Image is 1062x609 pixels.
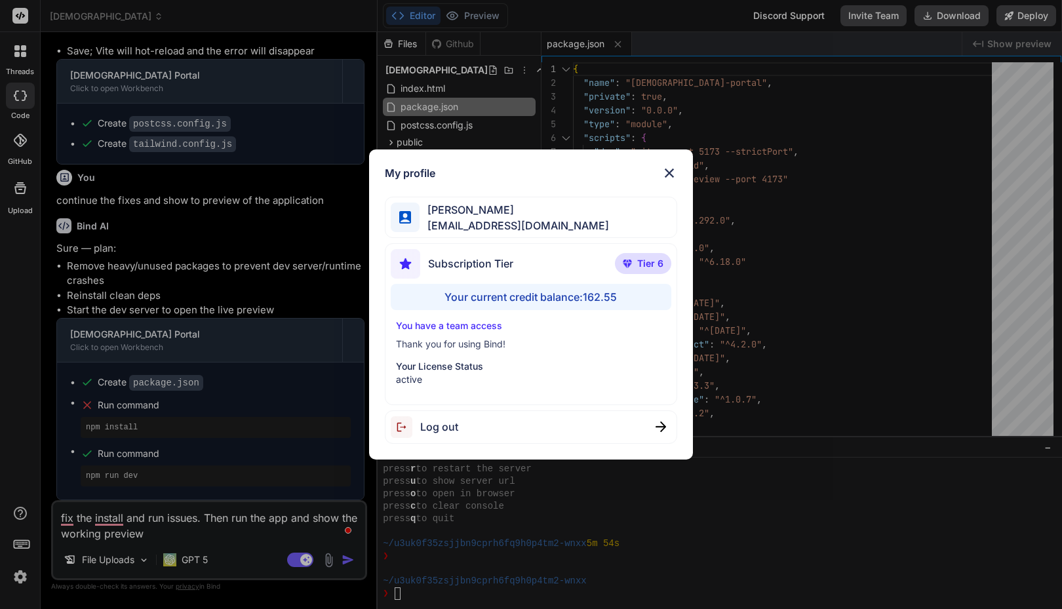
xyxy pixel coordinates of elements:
span: Subscription Tier [428,256,513,271]
img: subscription [391,249,420,279]
p: Your License Status [396,360,667,373]
span: [EMAIL_ADDRESS][DOMAIN_NAME] [420,218,609,233]
img: logout [391,416,420,438]
img: close [661,165,677,181]
span: Log out [420,419,458,435]
img: close [656,422,666,432]
p: active [396,373,667,386]
p: You have a team access [396,319,667,332]
span: Tier 6 [637,257,663,270]
div: Your current credit balance: 162.55 [391,284,672,310]
h1: My profile [385,165,435,181]
img: premium [623,260,632,267]
span: [PERSON_NAME] [420,202,609,218]
img: profile [399,211,412,224]
p: Thank you for using Bind! [396,338,667,351]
